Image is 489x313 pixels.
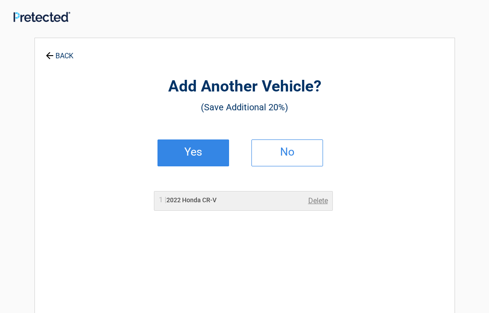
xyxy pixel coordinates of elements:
[13,12,70,22] img: Main Logo
[159,196,166,204] span: 1 |
[84,76,405,97] h2: Add Another Vehicle?
[44,44,75,60] a: BACK
[167,149,220,155] h2: Yes
[84,100,405,115] h3: (Save Additional 20%)
[308,196,328,206] a: Delete
[261,149,314,155] h2: No
[159,196,217,205] h2: 2022 Honda CR-V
